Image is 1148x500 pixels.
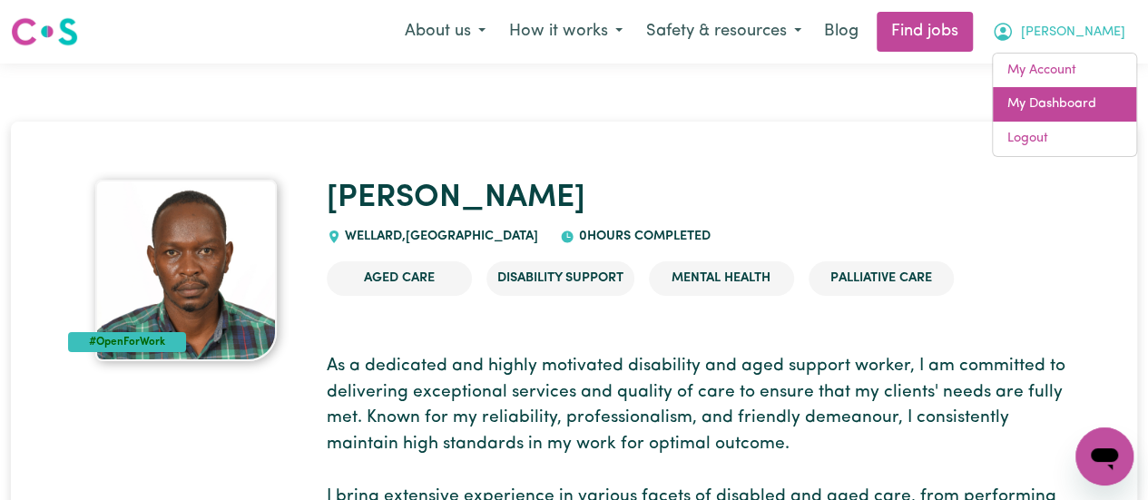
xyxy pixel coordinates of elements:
[649,261,794,296] li: Mental Health
[992,53,1137,157] div: My Account
[327,261,472,296] li: Aged Care
[11,15,78,48] img: Careseekers logo
[486,261,634,296] li: Disability Support
[68,332,187,352] div: #OpenForWork
[95,180,277,361] img: Kennedy
[877,12,973,52] a: Find jobs
[574,230,711,243] span: 0 hours completed
[980,13,1137,51] button: My Account
[11,11,78,53] a: Careseekers logo
[341,230,539,243] span: WELLARD , [GEOGRAPHIC_DATA]
[634,13,813,51] button: Safety & resources
[1021,23,1125,43] span: [PERSON_NAME]
[497,13,634,51] button: How it works
[993,54,1136,88] a: My Account
[809,261,954,296] li: Palliative care
[1075,427,1133,485] iframe: Button to launch messaging window, conversation in progress
[993,87,1136,122] a: My Dashboard
[327,182,585,214] a: [PERSON_NAME]
[393,13,497,51] button: About us
[993,122,1136,156] a: Logout
[813,12,869,52] a: Blog
[68,180,305,361] a: Kennedy's profile picture'#OpenForWork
